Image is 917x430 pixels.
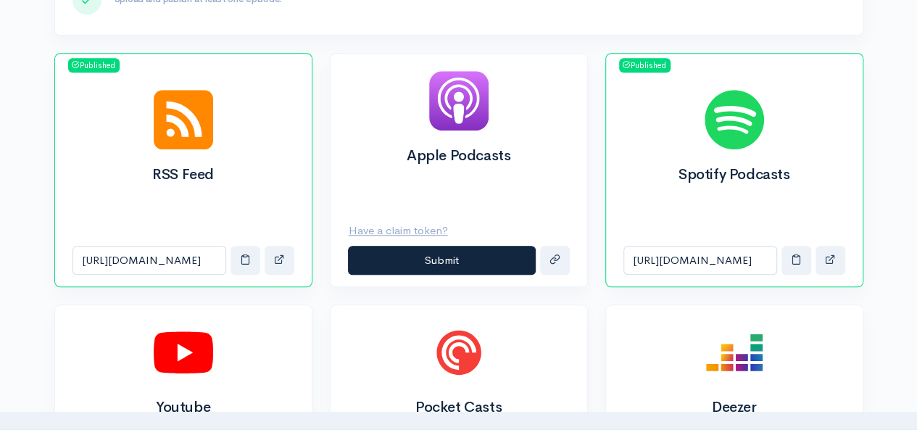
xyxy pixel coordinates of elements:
[705,323,764,382] img: Deezer logo
[72,246,226,276] input: RSS Feed link
[348,400,570,415] h2: Pocket Casts
[68,58,120,73] span: Published
[429,323,489,382] img: Pocket Casts logo
[705,90,764,149] img: Spotify Podcasts logo
[623,246,777,276] input: Spotify Podcasts link
[429,71,489,131] img: Apple Podcasts logo
[348,148,570,164] h2: Apple Podcasts
[72,167,294,183] h2: RSS Feed
[154,323,213,382] img: Youtube logo
[623,400,845,415] h2: Deezer
[619,58,671,73] span: Published
[349,223,448,237] u: Have a claim token?
[623,167,845,183] h2: Spotify Podcasts
[72,400,294,415] h2: Youtube
[348,246,536,276] button: Submit
[154,90,213,149] img: RSS Feed logo
[348,216,457,246] button: Have a claim token?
